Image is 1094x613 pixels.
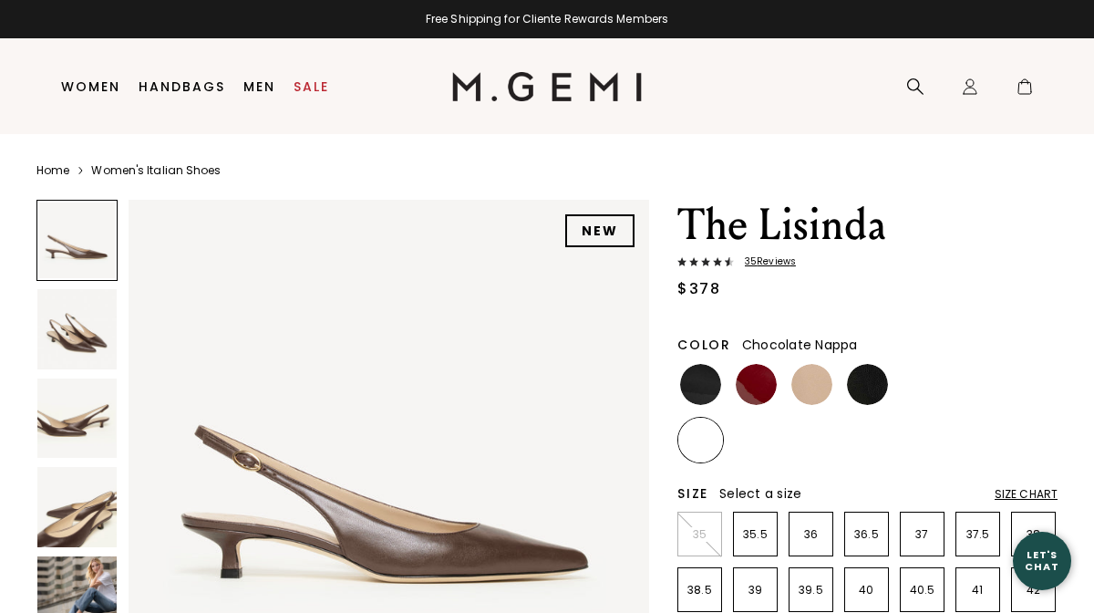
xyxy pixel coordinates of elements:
[790,527,832,542] p: 36
[678,527,721,542] p: 35
[677,200,1058,251] h1: The Lisinda
[452,72,643,101] img: M.Gemi
[734,527,777,542] p: 35.5
[742,336,858,354] span: Chocolate Nappa
[790,583,832,597] p: 39.5
[956,583,999,597] p: 41
[847,364,888,405] img: Black Nappa
[734,256,796,267] span: 35 Review s
[736,420,777,461] img: Navy Patent
[294,79,329,94] a: Sale
[37,379,117,458] img: The Lisinda
[845,527,888,542] p: 36.5
[680,364,721,405] img: Black Patent
[736,364,777,405] img: Ruby Red Patent
[37,467,117,546] img: The Lisinda
[901,527,944,542] p: 37
[37,289,117,369] img: The Lisinda
[1012,583,1055,597] p: 42
[734,583,777,597] p: 39
[791,364,832,405] img: Beige Nappa
[680,420,721,461] img: Chocolate Nappa
[91,163,221,178] a: Women's Italian Shoes
[719,484,801,503] span: Select a size
[565,214,635,247] div: NEW
[677,338,731,352] h2: Color
[845,583,888,597] p: 40
[958,364,999,405] img: Sand Patent
[903,364,944,405] img: Leopard Print
[139,79,225,94] a: Handbags
[956,527,999,542] p: 37.5
[901,583,944,597] p: 40.5
[677,278,720,300] div: $378
[36,163,69,178] a: Home
[678,583,721,597] p: 38.5
[995,487,1058,502] div: Size Chart
[677,486,708,501] h2: Size
[1013,549,1071,572] div: Let's Chat
[1012,527,1055,542] p: 38
[1014,364,1055,405] img: Gunmetal Nappa
[243,79,275,94] a: Men
[677,256,1058,271] a: 35Reviews
[61,79,120,94] a: Women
